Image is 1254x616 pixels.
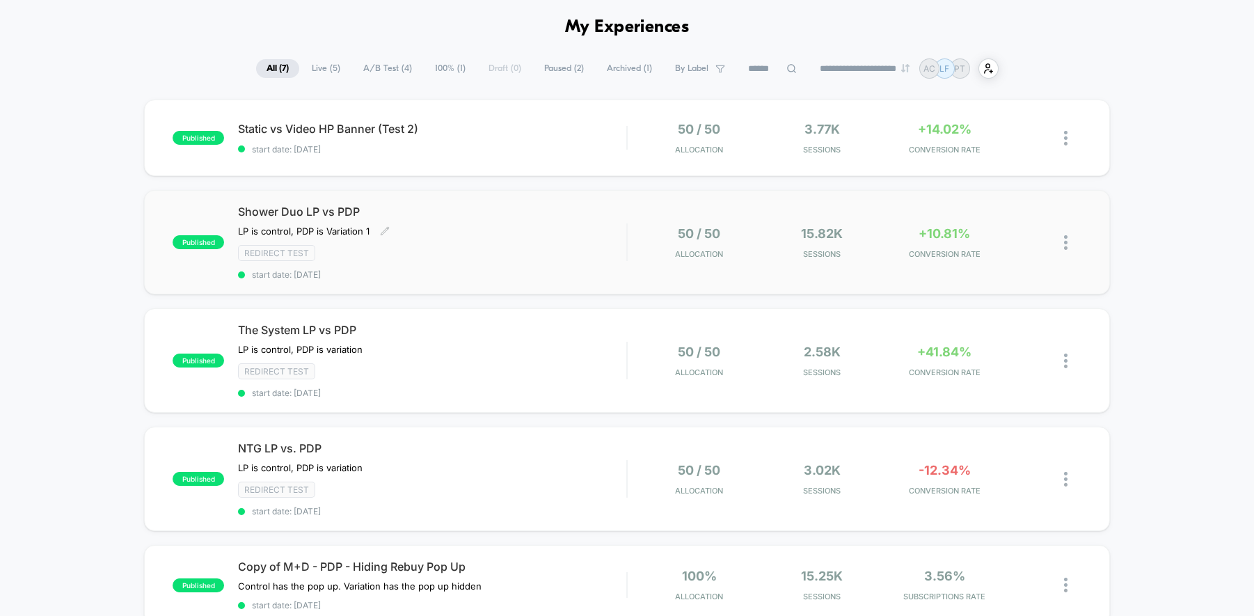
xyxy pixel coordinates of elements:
p: LF [939,63,949,74]
span: published [173,472,224,486]
span: +14.02% [918,122,971,136]
img: close [1064,235,1068,250]
span: Sessions [764,249,880,259]
span: NTG LP vs. PDP [238,441,626,455]
img: close [1064,472,1068,487]
img: close [1064,354,1068,368]
span: Sessions [764,368,880,377]
span: CONVERSION RATE [887,368,1002,377]
span: 15.82k [801,226,843,241]
span: A/B Test ( 4 ) [353,59,422,78]
span: 2.58k [804,345,841,359]
span: Redirect Test [238,245,315,261]
span: +10.81% [919,226,970,241]
span: Control has the pop up. Variation has the pop up hidden [238,581,482,592]
span: published [173,578,224,592]
span: Allocation [675,249,723,259]
img: end [901,64,910,72]
span: start date: [DATE] [238,600,626,610]
span: 15.25k [801,569,843,583]
span: Redirect Test [238,363,315,379]
span: Allocation [675,368,723,377]
img: close [1064,131,1068,145]
span: 100% [682,569,717,583]
span: published [173,131,224,145]
span: CONVERSION RATE [887,249,1002,259]
span: CONVERSION RATE [887,486,1002,496]
span: Allocation [675,486,723,496]
span: 3.56% [924,569,965,583]
span: 3.02k [804,463,841,477]
span: Redirect Test [238,482,315,498]
span: CONVERSION RATE [887,145,1002,155]
span: LP is control, PDP is Variation 1 [238,226,370,237]
span: Archived ( 1 ) [596,59,662,78]
p: AC [923,63,935,74]
span: All ( 7 ) [256,59,299,78]
span: LP is control, PDP is variation [238,462,363,473]
span: The System LP vs PDP [238,323,626,337]
h1: My Experiences [565,17,690,38]
span: start date: [DATE] [238,388,626,398]
span: Sessions [764,486,880,496]
span: -12.34% [919,463,971,477]
span: +41.84% [917,345,971,359]
span: SUBSCRIPTIONS RATE [887,592,1002,601]
span: start date: [DATE] [238,269,626,280]
span: start date: [DATE] [238,506,626,516]
span: 50 / 50 [678,463,720,477]
span: published [173,235,224,249]
span: 50 / 50 [678,345,720,359]
span: 50 / 50 [678,122,720,136]
span: Live ( 5 ) [301,59,351,78]
span: Allocation [675,145,723,155]
span: Copy of M+D - PDP - Hiding Rebuy Pop Up [238,560,626,574]
span: Paused ( 2 ) [534,59,594,78]
span: Static vs Video HP Banner (Test 2) [238,122,626,136]
span: By Label [675,63,708,74]
span: 3.77k [804,122,840,136]
span: start date: [DATE] [238,144,626,155]
p: PT [954,63,965,74]
span: 100% ( 1 ) [424,59,476,78]
span: Allocation [675,592,723,601]
span: Sessions [764,145,880,155]
img: close [1064,578,1068,592]
span: Sessions [764,592,880,601]
span: 50 / 50 [678,226,720,241]
span: published [173,354,224,368]
span: LP is control, PDP is variation [238,344,363,355]
span: Shower Duo LP vs PDP [238,205,626,219]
